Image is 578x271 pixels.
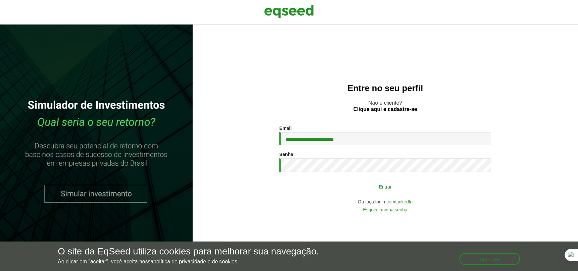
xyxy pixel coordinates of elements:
a: LinkedIn [395,199,413,204]
h5: O site da EqSeed utiliza cookies para melhorar sua navegação. [58,246,319,257]
a: Esqueci minha senha [363,207,408,212]
button: Entrar [299,180,471,193]
label: Senha [279,152,293,157]
label: Email [279,126,292,131]
h2: Entre no seu perfil [206,83,565,93]
p: Ao clicar em "aceitar", você aceita nossa . [58,258,319,265]
a: política de privacidade e de cookies [153,259,237,264]
div: Ou faça login com [279,199,491,204]
p: Não é cliente? [206,100,565,112]
img: EqSeed Logo [264,3,314,20]
a: Clique aqui e cadastre-se [354,107,417,112]
button: Aceitar [459,253,520,265]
